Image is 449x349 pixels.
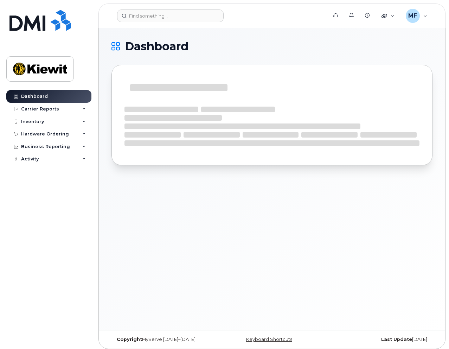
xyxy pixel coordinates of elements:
[381,337,412,342] strong: Last Update
[117,337,142,342] strong: Copyright
[246,337,292,342] a: Keyboard Shortcuts
[111,337,218,342] div: MyServe [DATE]–[DATE]
[326,337,432,342] div: [DATE]
[125,41,188,52] span: Dashboard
